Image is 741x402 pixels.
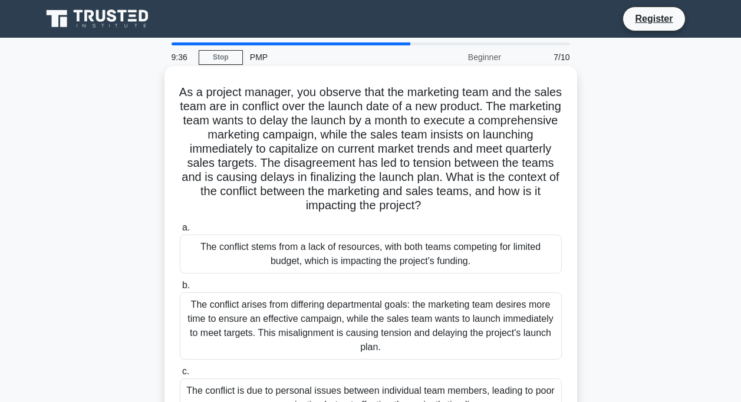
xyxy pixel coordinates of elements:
[164,45,199,69] div: 9:36
[180,235,562,274] div: The conflict stems from a lack of resources, with both teams competing for limited budget, which ...
[628,11,680,26] a: Register
[182,280,190,290] span: b.
[508,45,577,69] div: 7/10
[405,45,508,69] div: Beginner
[179,85,563,213] h5: As a project manager, you observe that the marketing team and the sales team are in conflict over...
[243,45,405,69] div: PMP
[199,50,243,65] a: Stop
[182,366,189,376] span: c.
[180,292,562,360] div: The conflict arises from differing departmental goals: the marketing team desires more time to en...
[182,222,190,232] span: a.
